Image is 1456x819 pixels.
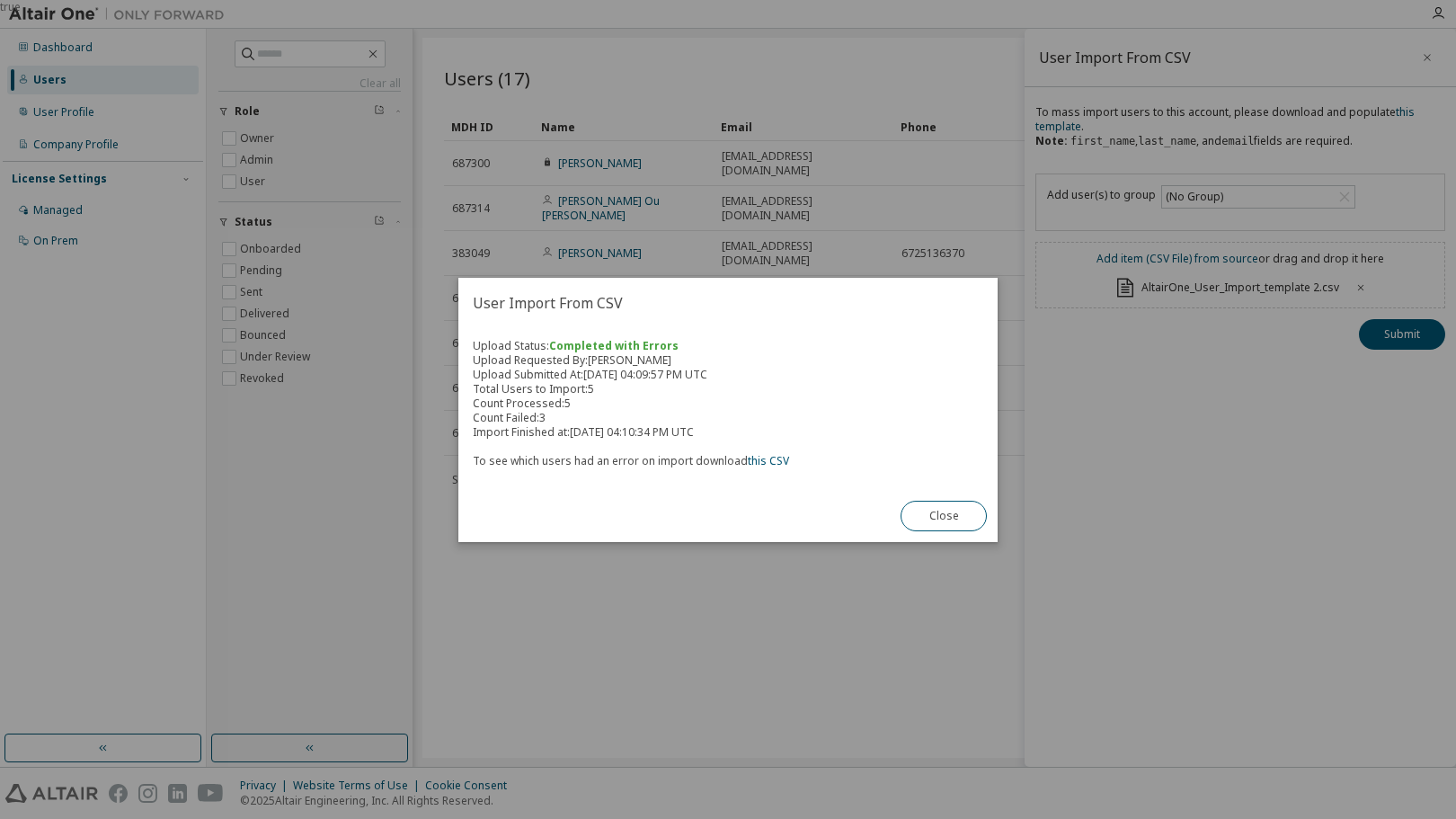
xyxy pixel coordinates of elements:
span: Import Finished at: [DATE] 04:10:34 PM UTC [473,424,694,440]
span: Completed with Errors [549,338,679,353]
h2: User Import From CSV [458,278,998,328]
div: Upload Status: Upload Requested By: [PERSON_NAME] Upload Submitted At: [DATE] 04:09:57 PM UTC Tot... [473,339,983,468]
span: To see which users had an error on import download [473,453,789,468]
a: this CSV [748,453,789,468]
button: Close [901,501,987,531]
